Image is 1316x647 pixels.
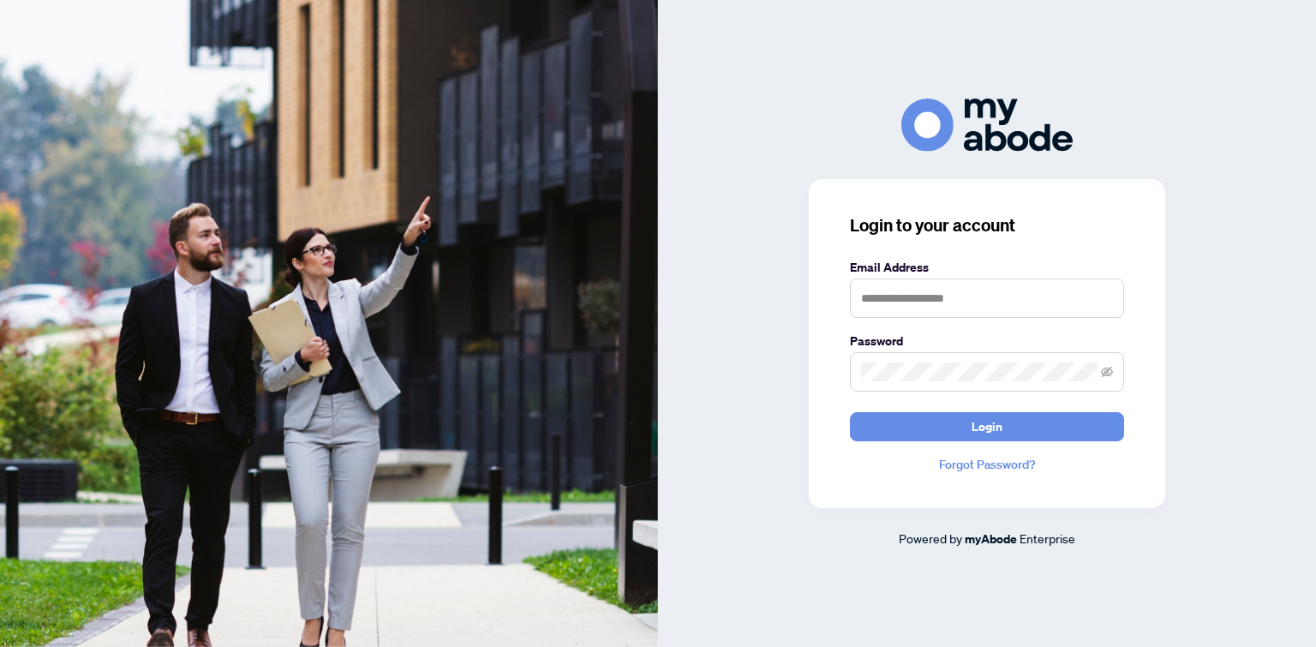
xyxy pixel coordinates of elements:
label: Password [850,332,1124,350]
span: Powered by [899,530,962,546]
span: Enterprise [1020,530,1075,546]
button: Login [850,412,1124,441]
span: Login [972,413,1002,440]
a: Forgot Password? [850,455,1124,474]
label: Email Address [850,258,1124,277]
h3: Login to your account [850,213,1124,237]
img: ma-logo [901,99,1073,151]
a: myAbode [965,530,1017,548]
span: eye-invisible [1101,366,1113,378]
